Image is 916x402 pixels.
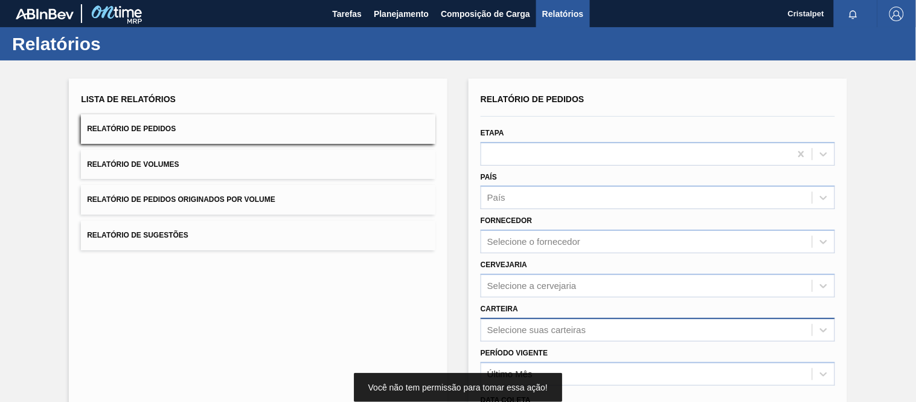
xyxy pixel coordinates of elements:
[481,94,585,104] span: Relatório de Pedidos
[481,261,527,269] label: Cervejaria
[374,7,429,21] span: Planejamento
[87,195,275,204] span: Relatório de Pedidos Originados por Volume
[487,193,505,203] div: País
[889,7,904,21] img: Logout
[81,185,435,215] button: Relatório de Pedidos Originados por Volume
[487,280,577,291] div: Selecione a cervejaria
[87,125,176,133] span: Relatório de Pedidos
[81,94,176,104] span: Lista de Relatórios
[487,325,586,335] div: Selecione suas carteiras
[12,37,226,51] h1: Relatórios
[81,221,435,250] button: Relatório de Sugestões
[481,305,518,313] label: Carteira
[542,7,583,21] span: Relatórios
[487,237,580,247] div: Selecione o fornecedor
[16,8,74,19] img: TNhmsLtSVTkK8tSr43FrP2fwEKptu5GPRR3wAAAABJRU5ErkJggg==
[487,369,533,379] div: Último Mês
[441,7,530,21] span: Composição de Carga
[481,129,504,137] label: Etapa
[332,7,362,21] span: Tarefas
[481,349,548,357] label: Período Vigente
[81,150,435,180] button: Relatório de Volumes
[87,231,188,239] span: Relatório de Sugestões
[834,5,873,22] button: Notificações
[87,160,179,169] span: Relatório de Volumes
[481,173,497,181] label: País
[481,216,532,225] label: Fornecedor
[368,383,548,392] span: Você não tem permissão para tomar essa ação!
[81,114,435,144] button: Relatório de Pedidos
